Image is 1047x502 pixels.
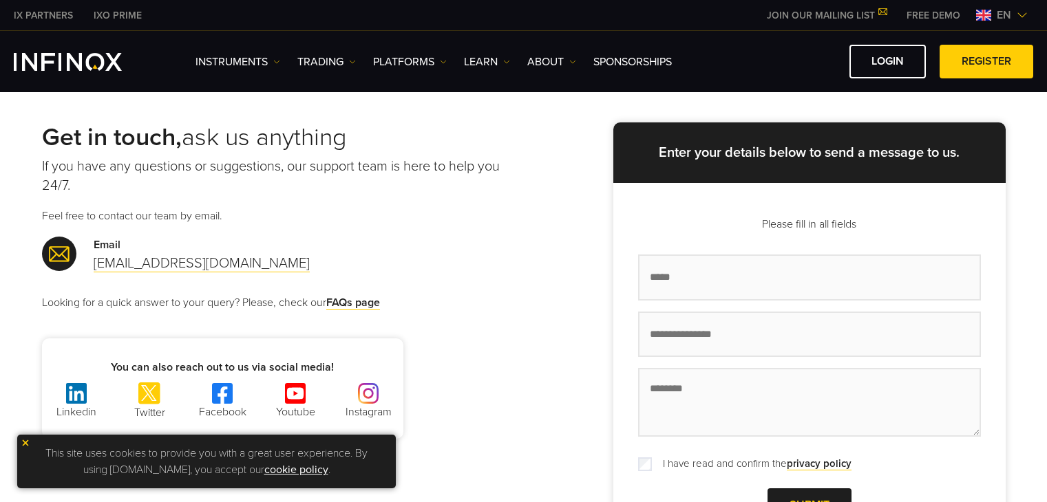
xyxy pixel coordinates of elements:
p: Instagram [334,404,403,420]
strong: privacy policy [787,457,852,470]
img: yellow close icon [21,438,30,448]
a: FAQs page [326,296,380,310]
p: Twitter [115,404,184,421]
strong: Get in touch, [42,122,182,152]
a: TRADING [297,54,356,70]
p: Looking for a quick answer to your query? Please, check our [42,294,524,311]
a: PLATFORMS [373,54,447,70]
a: [EMAIL_ADDRESS][DOMAIN_NAME] [94,255,310,272]
a: ABOUT [527,54,576,70]
a: Instruments [195,54,280,70]
p: Please fill in all fields [638,216,981,232]
a: privacy policy [787,457,852,470]
strong: You can also reach out to us via social media! [111,360,334,374]
span: en [991,7,1017,23]
a: INFINOX Logo [14,53,154,71]
a: Learn [464,54,510,70]
p: Linkedin [42,404,111,420]
a: LOGIN [849,45,926,78]
h2: ask us anything [42,122,524,153]
p: If you have any questions or suggestions, our support team is here to help you 24/7. [42,157,524,195]
a: INFINOX MENU [896,8,971,23]
p: Feel free to contact our team by email. [42,208,524,224]
a: INFINOX [83,8,152,23]
label: I have read and confirm the [655,456,852,472]
a: cookie policy [264,463,328,477]
p: Youtube [261,404,330,420]
a: INFINOX [3,8,83,23]
strong: Email [94,238,120,252]
a: SPONSORSHIPS [593,54,672,70]
p: This site uses cookies to provide you with a great user experience. By using [DOMAIN_NAME], you a... [24,441,389,481]
p: Facebook [188,404,257,420]
strong: Enter your details below to send a message to us. [659,144,960,161]
a: JOIN OUR MAILING LIST [757,10,896,21]
a: REGISTER [940,45,1033,78]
